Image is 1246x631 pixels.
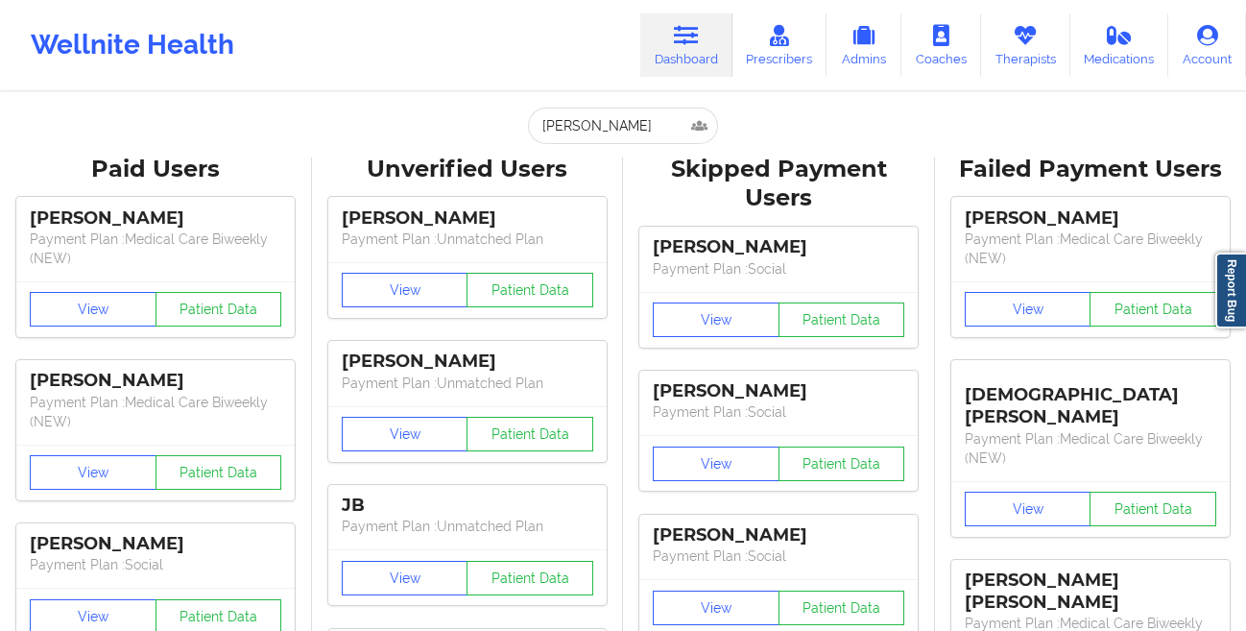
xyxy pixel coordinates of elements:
button: Patient Data [467,273,593,307]
div: JB [342,495,593,517]
div: [PERSON_NAME] [965,207,1216,230]
div: [PERSON_NAME] [PERSON_NAME] [965,570,1216,614]
button: Patient Data [156,455,282,490]
p: Payment Plan : Medical Care Biweekly (NEW) [965,429,1216,468]
button: View [342,273,468,307]
p: Payment Plan : Medical Care Biweekly (NEW) [965,230,1216,268]
a: Report Bug [1215,253,1246,328]
div: Skipped Payment Users [636,155,922,214]
button: Patient Data [467,561,593,595]
button: View [653,591,779,625]
p: Payment Plan : Social [653,259,904,279]
div: [PERSON_NAME] [342,207,593,230]
button: Patient Data [779,591,905,625]
a: Medications [1070,13,1169,77]
button: View [30,292,156,327]
button: View [653,303,779,337]
div: Failed Payment Users [948,155,1234,184]
p: Payment Plan : Medical Care Biweekly (NEW) [30,393,281,431]
button: View [342,417,468,451]
p: Payment Plan : Social [30,555,281,574]
p: Payment Plan : Social [653,546,904,566]
div: [DEMOGRAPHIC_DATA][PERSON_NAME] [965,370,1216,428]
a: Therapists [981,13,1070,77]
button: View [342,561,468,595]
button: Patient Data [1090,492,1216,526]
button: View [965,292,1091,327]
button: View [30,455,156,490]
p: Payment Plan : Unmatched Plan [342,374,593,393]
a: Admins [827,13,901,77]
button: Patient Data [467,417,593,451]
div: [PERSON_NAME] [653,236,904,258]
p: Payment Plan : Unmatched Plan [342,230,593,249]
div: [PERSON_NAME] [653,380,904,402]
a: Coaches [901,13,981,77]
a: Dashboard [640,13,732,77]
button: Patient Data [156,292,282,327]
button: View [653,447,779,481]
button: Patient Data [779,447,905,481]
a: Account [1168,13,1246,77]
div: [PERSON_NAME] [30,370,281,392]
div: Paid Users [13,155,299,184]
div: Unverified Users [325,155,611,184]
div: [PERSON_NAME] [30,207,281,230]
button: Patient Data [1090,292,1216,327]
div: [PERSON_NAME] [30,533,281,555]
p: Payment Plan : Medical Care Biweekly (NEW) [30,230,281,268]
button: Patient Data [779,303,905,337]
div: [PERSON_NAME] [653,524,904,546]
button: View [965,492,1091,526]
a: Prescribers [732,13,827,77]
p: Payment Plan : Unmatched Plan [342,517,593,536]
p: Payment Plan : Social [653,402,904,422]
div: [PERSON_NAME] [342,351,593,373]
